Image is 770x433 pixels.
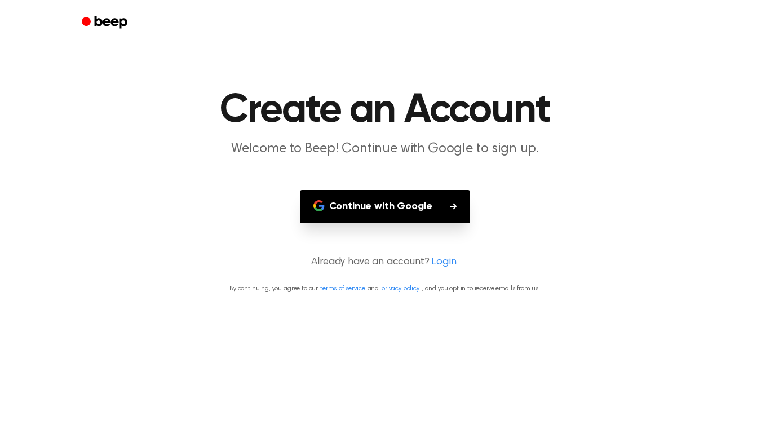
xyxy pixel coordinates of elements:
[14,284,756,294] p: By continuing, you agree to our and , and you opt in to receive emails from us.
[96,90,674,131] h1: Create an Account
[169,140,601,158] p: Welcome to Beep! Continue with Google to sign up.
[14,255,756,270] p: Already have an account?
[431,255,456,270] a: Login
[300,190,471,223] button: Continue with Google
[381,285,419,292] a: privacy policy
[74,12,138,34] a: Beep
[320,285,365,292] a: terms of service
